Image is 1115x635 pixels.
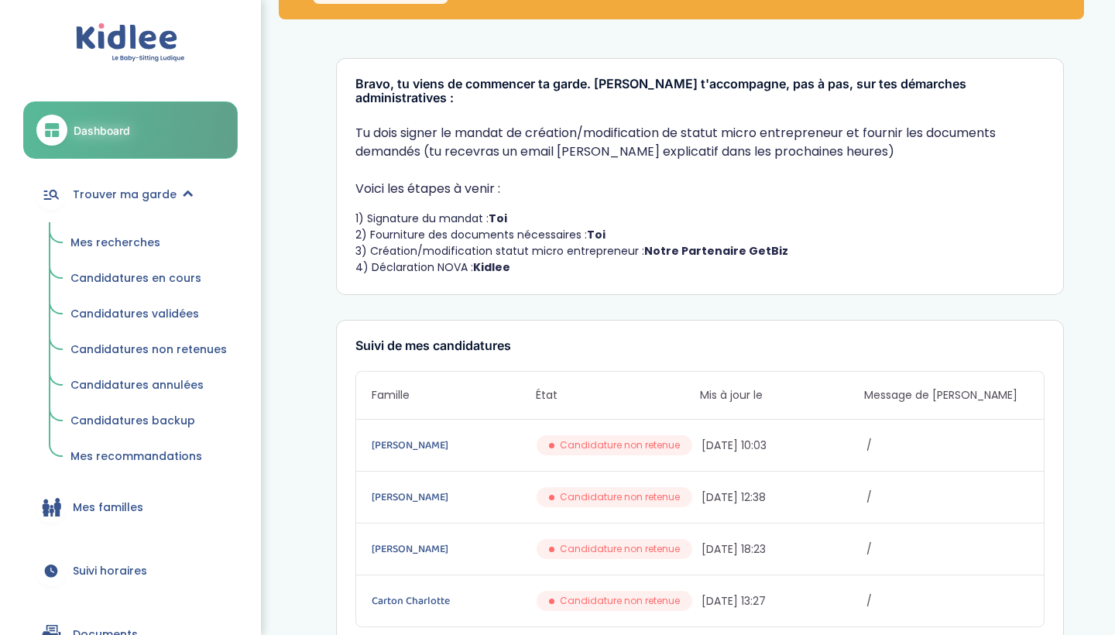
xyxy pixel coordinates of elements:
span: Suivi horaires [73,563,147,579]
span: / [866,541,1028,558]
li: 1) Signature du mandat : [355,211,1045,227]
a: Mes recommandations [60,442,238,472]
li: 3) Création/modification statut micro entrepreneur : [355,243,1045,259]
span: / [866,593,1028,609]
a: Candidatures en cours [60,264,238,293]
span: Candidatures validées [70,306,199,321]
a: Dashboard [23,101,238,159]
span: Candidature non retenue [560,594,680,608]
span: Mes recherches [70,235,160,250]
h3: Suivi de mes candidatures [355,339,1045,353]
strong: Kidlee [473,259,510,275]
a: Candidatures non retenues [60,335,238,365]
span: / [866,438,1028,454]
a: Suivi horaires [23,543,238,599]
span: Mes familles [73,499,143,516]
span: Candidature non retenue [560,438,680,452]
a: Trouver ma garde [23,166,238,222]
span: État [536,387,700,403]
span: Famille [372,387,536,403]
span: [DATE] 12:38 [702,489,863,506]
span: Candidatures backup [70,413,195,428]
span: Trouver ma garde [73,187,177,203]
span: [DATE] 13:27 [702,593,863,609]
p: Voici les étapes à venir : [355,180,1045,198]
li: 2) Fourniture des documents nécessaires : [355,227,1045,243]
a: [PERSON_NAME] [372,437,533,454]
span: Message de [PERSON_NAME] [864,387,1028,403]
span: / [866,489,1028,506]
strong: Toi [587,227,606,242]
span: Dashboard [74,122,130,139]
span: Candidatures annulées [70,377,204,393]
strong: Notre Partenaire GetBiz [644,243,788,259]
span: Mis à jour le [700,387,864,403]
a: Candidatures annulées [60,371,238,400]
span: Candidatures non retenues [70,342,227,357]
span: Candidatures en cours [70,270,201,286]
span: [DATE] 18:23 [702,541,863,558]
li: 4) Déclaration NOVA : [355,259,1045,276]
a: [PERSON_NAME] [372,489,533,506]
span: Candidature non retenue [560,542,680,556]
a: Candidatures validées [60,300,238,329]
h3: Bravo, tu viens de commencer ta garde. [PERSON_NAME] t'accompagne, pas à pas, sur tes démarches a... [355,77,1045,105]
strong: Toi [489,211,507,226]
a: Candidatures backup [60,407,238,436]
span: Candidature non retenue [560,490,680,504]
a: [PERSON_NAME] [372,541,533,558]
img: logo.svg [76,23,185,63]
a: Mes recherches [60,228,238,258]
p: Tu dois signer le mandat de création/modification de statut micro entrepreneur et fournir les doc... [355,124,1045,161]
span: Mes recommandations [70,448,202,464]
span: [DATE] 10:03 [702,438,863,454]
a: Carton Charlotte [372,592,533,609]
a: Mes familles [23,479,238,535]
